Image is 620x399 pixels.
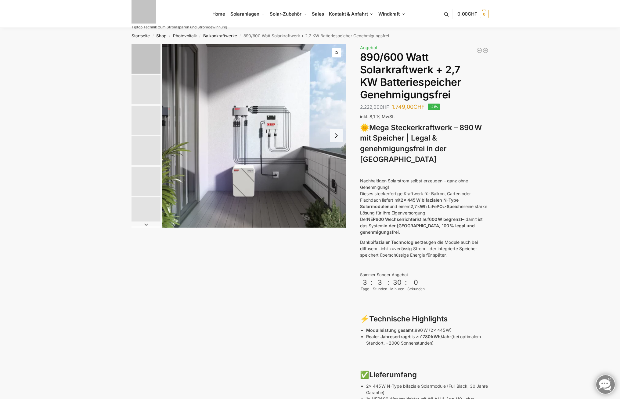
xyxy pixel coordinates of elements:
[130,196,160,227] li: 6 / 12
[132,167,160,196] img: Bificial 30 % mehr Leistung
[480,10,488,18] span: 0
[366,334,409,339] strong: Realer Jahresertrag:
[132,136,160,165] img: BDS1000
[366,327,488,333] p: 890 W (2x 445 W)
[360,178,488,235] p: Nachhaltigen Solarstrom selbst erzeugen – ganz ohne Genehmigung! Dieses steckerfertige Kraftwerk ...
[413,104,425,110] span: CHF
[326,0,376,28] a: Kontakt & Anfahrt
[130,166,160,196] li: 5 / 12
[309,0,326,28] a: Sales
[366,328,415,333] strong: Modulleistung gesamt:
[360,123,482,164] strong: Mega Steckerkraftwerk – 890 W mit Speicher | Legal & genehmigungsfrei in der [GEOGRAPHIC_DATA]
[388,278,390,290] div: :
[360,51,488,101] h1: 890/600 Watt Solarkraftwerk + 2,7 KW Batteriespeicher Genehmigungsfrei
[197,34,203,38] span: /
[360,45,379,50] span: Angebot!
[360,123,488,165] h3: 🌞
[130,44,160,74] li: 1 / 12
[360,114,395,119] span: inkl. 8,1 % MwSt.
[270,11,301,17] span: Solar-Zubehör
[173,33,197,38] a: Photovoltaik
[369,370,417,379] strong: Lieferumfang
[360,286,370,292] div: Tage
[228,0,267,28] a: Solaranlagen
[360,197,459,209] strong: 2x 445 W bifazialen N-Type Solarmodulen
[237,34,243,38] span: /
[162,44,346,228] img: Balkonkraftwerk mit 2,7kw Speicher
[428,104,440,110] span: -21%
[267,0,309,28] a: Solar-Zubehör
[405,278,407,290] div: :
[408,278,424,286] div: 0
[429,217,462,222] strong: 600 W begrenzt
[457,5,488,23] a: 0,00CHF 0
[391,278,404,286] div: 30
[360,314,488,324] h3: ⚡
[330,129,343,142] button: Next slide
[130,74,160,105] li: 2 / 12
[156,33,166,38] a: Shop
[360,223,475,235] strong: in der [GEOGRAPHIC_DATA] 100 % legal und genehmigungsfrei
[390,286,404,292] div: Minuten
[130,135,160,166] li: 4 / 12
[230,11,259,17] span: Solaranlagen
[360,239,488,258] p: Dank erzeugen die Module auch bei diffusem Licht zuverlässig Strom – der integrierte Speicher spe...
[468,11,477,17] span: CHF
[378,11,400,17] span: Windkraft
[150,34,156,38] span: /
[369,314,448,323] strong: Technische Highlights
[373,286,387,292] div: Stunden
[360,370,488,380] h3: ✅
[132,25,227,29] p: Tiptop Technik zum Stromsparen und Stromgewinnung
[370,240,417,245] strong: bifazialer Technologie
[407,286,425,292] div: Sekunden
[130,105,160,135] li: 3 / 12
[132,44,160,74] img: Balkonkraftwerk mit 2,7kw Speicher
[380,104,389,110] span: CHF
[482,47,488,53] a: Balkonkraftwerk 890 Watt Solarmodulleistung mit 2kW/h Zendure Speicher
[366,333,488,346] p: bis zu (bei optimalem Standort, ~2000 Sonnenstunden)
[132,106,160,135] img: Bificial im Vergleich zu billig Modulen
[132,221,160,228] button: Next slide
[373,278,387,286] div: 3
[376,0,408,28] a: Windkraft
[130,227,160,258] li: 7 / 12
[367,217,417,222] strong: NEP600 Wechselrichter
[360,272,488,278] div: Sommer Sonder Angebot
[366,383,488,396] p: 2x 445 W N-Type bifaziale Solarmodule (Full Black, 30 Jahre Garantie)
[132,33,150,38] a: Startseite
[360,104,389,110] bdi: 2.222,00
[203,33,237,38] a: Balkonkraftwerke
[312,11,324,17] span: Sales
[329,11,368,17] span: Kontakt & Anfahrt
[166,34,173,38] span: /
[392,104,425,110] bdi: 1.749,00
[410,204,465,209] strong: 2,7 kWh LiFePO₄-Speicher
[162,44,346,228] li: 1 / 12
[162,44,346,228] a: Steckerkraftwerk mit 2,7kwh-SpeicherBalkonkraftwerk mit 27kw Speicher
[132,75,160,104] img: Balkonkraftwerk mit 2,7kw Speicher
[132,197,160,226] img: Balkonkraftwerk 860
[421,334,451,339] strong: 1780 kWh/Jahr
[457,11,477,17] span: 0,00
[121,28,499,44] nav: Breadcrumb
[476,47,482,53] a: Balkonkraftwerk 405/600 Watt erweiterbar
[370,278,372,290] div: :
[361,278,369,286] div: 3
